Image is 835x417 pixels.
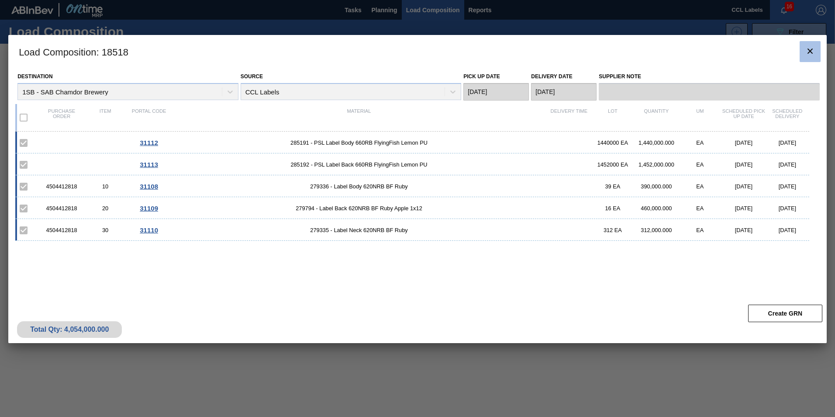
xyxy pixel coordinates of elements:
div: EA [678,139,722,146]
span: 279794 - Label Back 620NRB BF Ruby Apple 1x12 [171,205,547,212]
div: [DATE] [766,139,809,146]
div: 4504412818 [40,183,83,190]
div: EA [678,205,722,212]
div: [DATE] [766,205,809,212]
div: [DATE] [722,205,766,212]
div: 30 [83,227,127,233]
div: Item [83,108,127,127]
span: 285191 - PSL Label Body 660RB FlyingFish Lemon PU [171,139,547,146]
label: Delivery Date [531,73,572,80]
label: Source [241,73,263,80]
div: Purchase order [40,108,83,127]
div: 390,000.000 [635,183,678,190]
div: 10 [83,183,127,190]
h3: Load Composition : 18518 [8,35,827,68]
div: [DATE] [722,139,766,146]
div: 312 EA [591,227,635,233]
span: 279335 - Label Neck 620NRB BF Ruby [171,227,547,233]
div: [DATE] [766,183,809,190]
div: Go to Order [127,183,171,190]
div: [DATE] [766,161,809,168]
div: Quantity [635,108,678,127]
label: Pick up Date [463,73,500,80]
div: [DATE] [722,183,766,190]
div: Portal code [127,108,171,127]
label: Destination [17,73,52,80]
div: Scheduled Delivery [766,108,809,127]
div: 16 EA [591,205,635,212]
div: Material [171,108,547,127]
span: 31112 [140,139,158,146]
div: EA [678,227,722,233]
input: mm/dd/yyyy [463,83,529,101]
div: 1,440,000.000 [635,139,678,146]
div: Total Qty: 4,054,000.000 [24,326,115,334]
div: 20 [83,205,127,212]
div: Delivery Time [547,108,591,127]
div: Go to Order [127,226,171,234]
div: [DATE] [766,227,809,233]
span: 31113 [140,161,158,168]
div: EA [678,183,722,190]
span: 285192 - PSL Label Back 660RB FlyingFish Lemon PU [171,161,547,168]
label: Supplier Note [599,70,820,83]
div: 1,452,000.000 [635,161,678,168]
input: mm/dd/yyyy [531,83,597,101]
div: [DATE] [722,161,766,168]
div: 312,000.000 [635,227,678,233]
div: Go to Order [127,205,171,212]
span: 31108 [140,183,158,190]
div: 39 EA [591,183,635,190]
div: 1452000 EA [591,161,635,168]
div: Lot [591,108,635,127]
div: UM [678,108,722,127]
div: Go to Order [127,139,171,146]
div: EA [678,161,722,168]
div: Go to Order [127,161,171,168]
div: 1440000 EA [591,139,635,146]
div: 460,000.000 [635,205,678,212]
span: 279336 - Label Body 620NRB BF Ruby [171,183,547,190]
div: 4504412818 [40,227,83,233]
span: 31109 [140,205,158,212]
button: Create GRN [748,305,822,322]
span: 31110 [140,226,158,234]
div: Scheduled Pick up Date [722,108,766,127]
div: 4504412818 [40,205,83,212]
div: [DATE] [722,227,766,233]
